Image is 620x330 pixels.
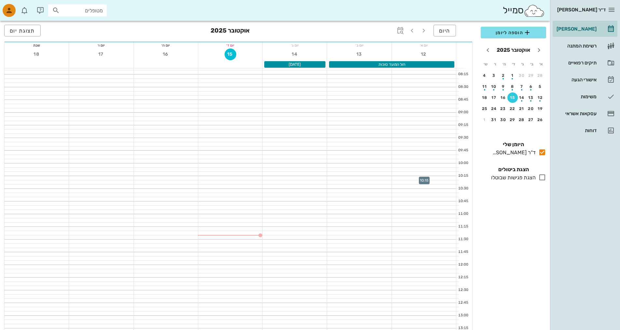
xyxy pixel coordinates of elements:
a: משימות [553,89,617,104]
button: 3 [489,70,499,81]
button: 14 [289,48,301,60]
button: 23 [498,103,508,114]
div: 18 [479,95,490,100]
div: 7 [517,84,527,89]
button: 29 [507,115,518,125]
button: הוספה ליומן [481,27,546,38]
div: 11:30 [456,237,470,242]
button: 16 [498,92,508,103]
img: SmileCloud logo [524,4,545,17]
button: 31 [489,115,499,125]
div: 12:30 [456,287,470,293]
button: 4 [479,70,490,81]
div: 11:00 [456,211,470,217]
div: ד"ר [PERSON_NAME] [490,149,536,157]
div: 19 [535,106,545,111]
span: תג [19,5,23,9]
span: הוספה ליומן [486,29,541,36]
div: 25 [479,106,490,111]
button: 12 [535,92,545,103]
div: 10:00 [456,160,470,166]
div: 30 [498,117,508,122]
button: 13 [526,92,536,103]
div: 11:45 [456,249,470,255]
div: 5 [535,84,545,89]
button: 17 [95,48,107,60]
button: 27 [526,115,536,125]
span: 17 [95,51,107,57]
div: 6 [526,84,536,89]
button: 29 [526,70,536,81]
div: יום א׳ [392,42,456,48]
div: אישורי הגעה [555,77,597,82]
div: 08:45 [456,97,470,103]
button: 17 [489,92,499,103]
div: 20 [526,106,536,111]
div: יום ד׳ [198,42,262,48]
div: [PERSON_NAME] [555,26,597,32]
div: עסקאות אשראי [555,111,597,116]
button: 5 [535,81,545,92]
button: 18 [479,92,490,103]
button: 26 [535,115,545,125]
h3: אוקטובר 2025 [211,25,250,38]
div: 4 [479,73,490,78]
div: 29 [526,73,536,78]
div: 23 [498,106,508,111]
th: ג׳ [518,59,527,70]
button: 1 [479,115,490,125]
a: עסקאות אשראי [553,106,617,121]
div: 28 [535,73,545,78]
div: 9 [498,84,508,89]
button: 28 [517,115,527,125]
div: 13 [526,95,536,100]
div: 31 [489,117,499,122]
button: 1 [507,70,518,81]
div: 14 [517,95,527,100]
div: 16 [498,95,508,100]
button: 11 [479,81,490,92]
button: תצוגת יום [4,25,41,36]
div: 11 [479,84,490,89]
button: 25 [479,103,490,114]
div: הצגת פגישות שבוטלו [489,174,536,182]
div: 10:30 [456,186,470,191]
div: משימות [555,94,597,99]
th: ב׳ [528,59,536,70]
div: 24 [489,106,499,111]
button: חודש שעבר [533,44,545,56]
div: 13:00 [456,313,470,318]
button: 21 [517,103,527,114]
a: אישורי הגעה [553,72,617,88]
h4: הצגת ביטולים [481,166,546,173]
th: א׳ [537,59,545,70]
div: 3 [489,73,499,78]
span: 16 [160,51,172,57]
a: [PERSON_NAME] [553,21,617,37]
button: 7 [517,81,527,92]
div: 17 [489,95,499,100]
h4: היומן שלי [481,141,546,148]
th: ש׳ [481,59,490,70]
div: 09:30 [456,135,470,141]
div: 08:30 [456,84,470,90]
button: 30 [517,70,527,81]
button: 28 [535,70,545,81]
button: 8 [507,81,518,92]
button: 18 [31,48,43,60]
th: ד׳ [509,59,517,70]
div: 09:00 [456,110,470,115]
button: היום [434,25,456,36]
span: תצוגת יום [10,28,35,34]
span: 12 [418,51,430,57]
div: סמייל [503,4,545,18]
div: תיקים רפואיים [555,60,597,65]
button: 14 [517,92,527,103]
button: 15 [507,92,518,103]
div: 09:45 [456,148,470,153]
div: 29 [507,117,518,122]
button: 15 [225,48,236,60]
span: היום [439,28,450,34]
button: 19 [535,103,545,114]
button: 16 [160,48,172,60]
